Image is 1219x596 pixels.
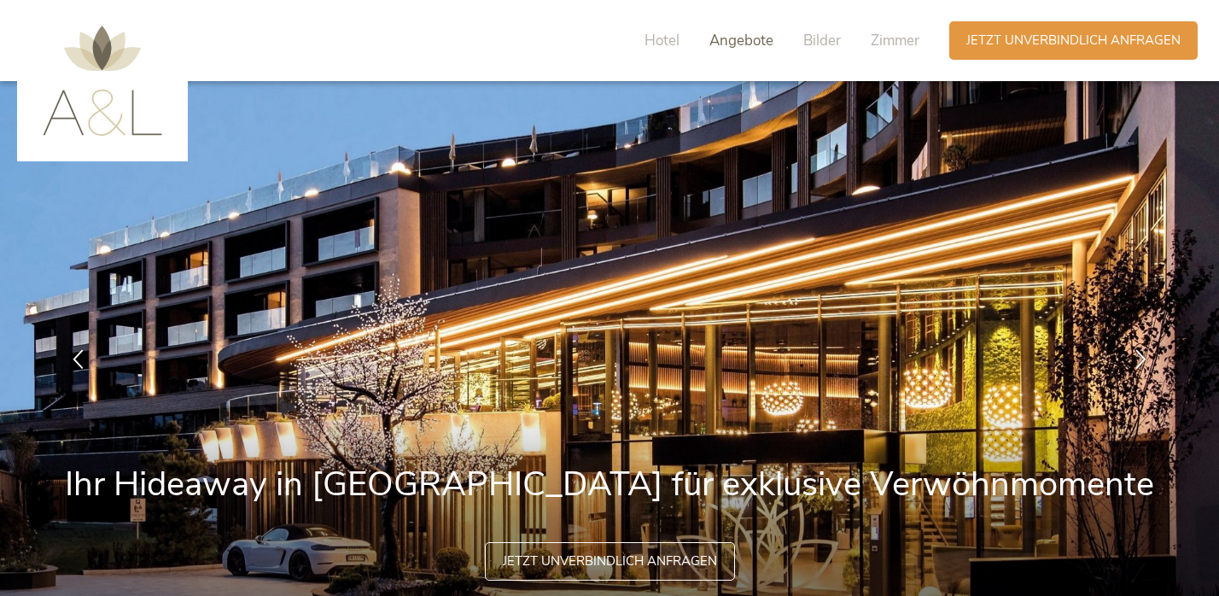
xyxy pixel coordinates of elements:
span: Bilder [803,31,841,50]
img: AMONTI & LUNARIS Wellnessresort [43,26,162,136]
span: Zimmer [871,31,919,50]
span: Jetzt unverbindlich anfragen [503,552,717,570]
span: Jetzt unverbindlich anfragen [966,32,1181,50]
span: Hotel [644,31,679,50]
span: Angebote [709,31,773,50]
